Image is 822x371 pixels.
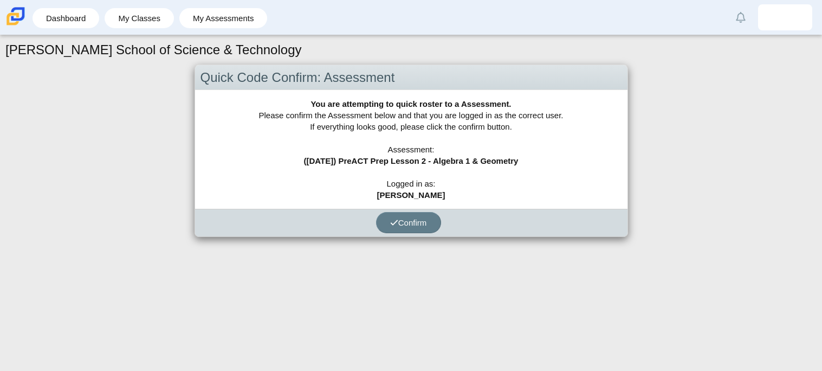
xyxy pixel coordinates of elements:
h1: [PERSON_NAME] School of Science & Technology [5,41,302,59]
button: Confirm [376,212,441,233]
a: Alerts [729,5,753,29]
div: Please confirm the Assessment below and that you are logged in as the correct user. If everything... [195,90,627,209]
a: Dashboard [38,8,94,28]
b: [PERSON_NAME] [377,190,445,200]
a: My Assessments [185,8,262,28]
a: Carmen School of Science & Technology [4,20,27,29]
img: janice.olivarezdel.OKG7TS [776,9,794,26]
a: My Classes [110,8,169,28]
a: janice.olivarezdel.OKG7TS [758,4,812,30]
b: ([DATE]) PreACT Prep Lesson 2 - Algebra 1 & Geometry [304,156,519,165]
div: Quick Code Confirm: Assessment [195,65,627,91]
img: Carmen School of Science & Technology [4,5,27,28]
span: Confirm [390,218,427,227]
b: You are attempting to quick roster to a Assessment. [310,99,511,108]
